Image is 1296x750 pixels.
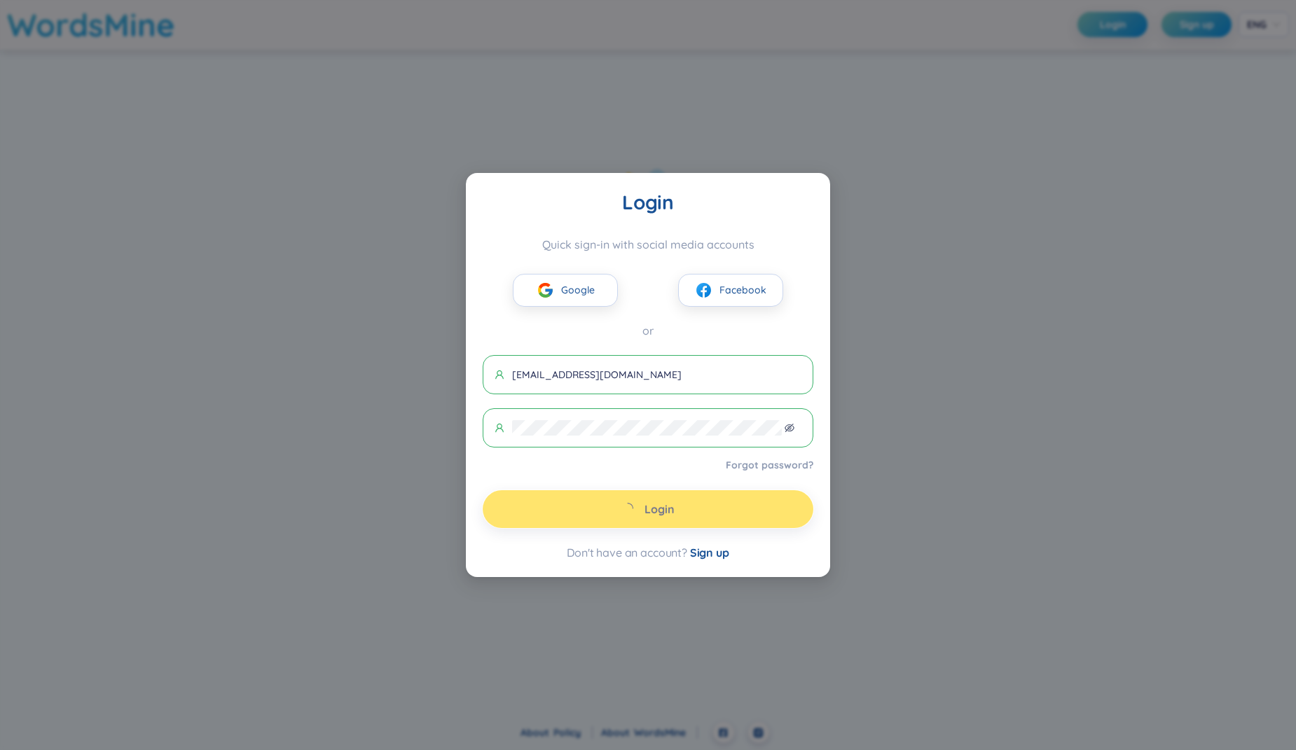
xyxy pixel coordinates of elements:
span: Facebook [719,282,766,298]
span: Google [561,282,595,298]
span: Login [644,501,675,517]
button: googleGoogle [513,274,618,307]
span: user [495,423,504,433]
div: Quick sign-in with social media accounts [483,237,813,251]
div: Login [483,190,813,215]
div: Keywords by Traffic [155,83,236,92]
img: tab_keywords_by_traffic_grey.svg [139,81,151,92]
img: website_grey.svg [22,36,34,48]
span: Sign up [690,546,729,560]
span: loading [622,502,644,518]
button: facebookFacebook [678,274,783,307]
span: user [495,370,504,380]
img: logo_orange.svg [22,22,34,34]
div: Don't have an account? [483,545,813,560]
div: Domain: [DOMAIN_NAME] [36,36,154,48]
div: v 4.0.25 [39,22,69,34]
img: tab_domain_overview_orange.svg [38,81,49,92]
img: facebook [695,282,712,299]
div: or [483,322,813,340]
a: Forgot password? [726,458,813,472]
img: google [537,282,554,299]
span: eye-invisible [785,423,794,433]
input: Username or Email [512,367,801,382]
div: Domain Overview [53,83,125,92]
button: Login [483,490,813,528]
